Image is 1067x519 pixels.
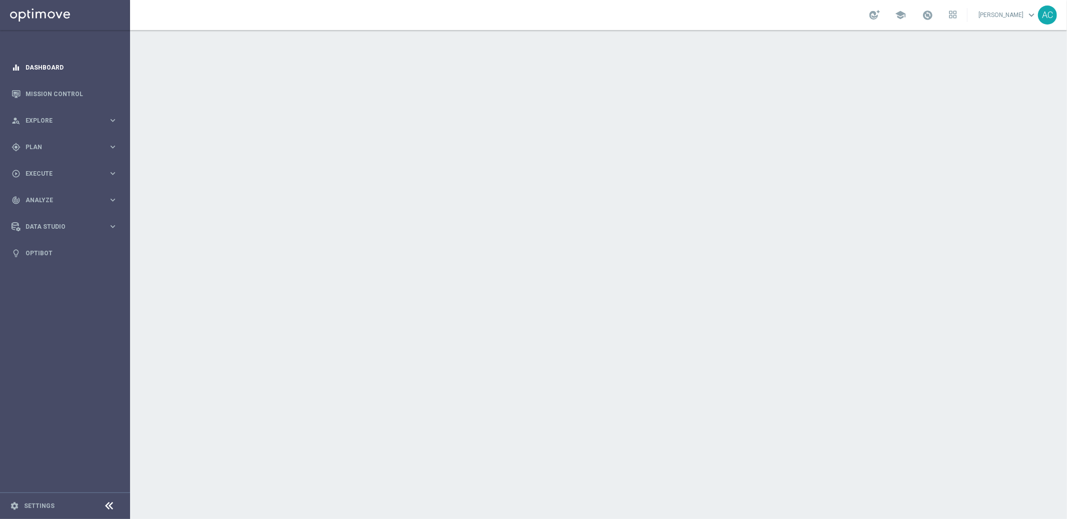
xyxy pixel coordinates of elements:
[12,63,21,72] i: equalizer
[11,170,118,178] button: play_circle_outline Execute keyboard_arrow_right
[108,222,118,231] i: keyboard_arrow_right
[26,144,108,150] span: Plan
[26,197,108,203] span: Analyze
[977,8,1038,23] a: [PERSON_NAME]keyboard_arrow_down
[12,240,118,266] div: Optibot
[12,81,118,107] div: Mission Control
[11,90,118,98] button: Mission Control
[12,196,108,205] div: Analyze
[26,54,118,81] a: Dashboard
[12,54,118,81] div: Dashboard
[12,143,108,152] div: Plan
[26,118,108,124] span: Explore
[12,116,108,125] div: Explore
[11,143,118,151] button: gps_fixed Plan keyboard_arrow_right
[895,10,906,21] span: school
[1038,6,1057,25] div: AC
[12,249,21,258] i: lightbulb
[26,171,108,177] span: Execute
[108,142,118,152] i: keyboard_arrow_right
[11,196,118,204] button: track_changes Analyze keyboard_arrow_right
[26,240,118,266] a: Optibot
[108,116,118,125] i: keyboard_arrow_right
[12,222,108,231] div: Data Studio
[12,196,21,205] i: track_changes
[26,81,118,107] a: Mission Control
[24,503,55,509] a: Settings
[108,169,118,178] i: keyboard_arrow_right
[12,143,21,152] i: gps_fixed
[108,195,118,205] i: keyboard_arrow_right
[1026,10,1037,21] span: keyboard_arrow_down
[26,224,108,230] span: Data Studio
[10,501,19,510] i: settings
[11,64,118,72] button: equalizer Dashboard
[11,117,118,125] button: person_search Explore keyboard_arrow_right
[12,169,21,178] i: play_circle_outline
[11,223,118,231] button: Data Studio keyboard_arrow_right
[12,169,108,178] div: Execute
[11,249,118,257] button: lightbulb Optibot
[12,116,21,125] i: person_search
